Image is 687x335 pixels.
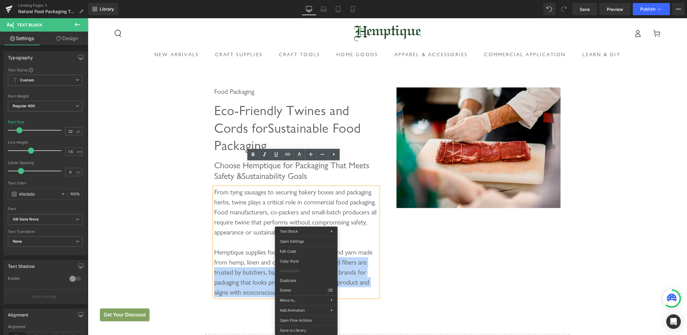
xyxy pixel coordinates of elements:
span: HOME GOODS [249,32,290,41]
a: LEARN & DIY [489,28,538,45]
a: Tablet [331,3,345,15]
div: % [68,189,82,200]
button: Publish [633,3,670,15]
div: Open Intercom Messenger [666,314,681,329]
span: Save [580,6,590,12]
span: Open Settings [280,239,333,244]
span: New Arrivals [67,32,111,41]
button: More settings [4,289,87,304]
div: Font Size [8,120,25,124]
a: CRAFT TOOLS [186,28,238,45]
button: Redo [558,3,570,15]
span: px [77,129,82,133]
span: Text Block [17,22,42,27]
b: Regular 400 [13,104,35,108]
b: None [13,239,22,244]
span: Text Block [280,229,298,234]
span: Publish [640,7,655,12]
div: Alignment [8,309,29,317]
a: Mobile [345,3,360,15]
span: LEARN & DIY [495,32,533,41]
div: Text Shadow [8,260,35,269]
span: ⌫ [328,288,333,293]
a: Laptop [316,3,331,15]
i: Gill Sans Nova [13,217,39,222]
span: Preview [607,6,623,12]
span: CRAFT SUPPLIES [127,32,175,41]
button: Undo [543,3,555,15]
span: Open Flow Actions [280,318,333,323]
div: Text Color [8,181,83,185]
a: CRAFT SUPPLIES [122,28,180,45]
div: From tying sausages to securing bakery boxes and packaging herbs, twine plays a critical role in ... [126,169,290,219]
div: Font Weight [8,94,83,98]
span: Eco-Friendly Twines and Cords for Sustainable Food Packaging [126,84,273,135]
a: New Arrivals [61,28,116,45]
span: APPAREL & ACCESSORIES [307,32,380,41]
div: Letter Spacing [8,161,83,165]
div: Text Transform [8,230,83,234]
span: em [77,150,82,154]
div: Font [8,207,83,211]
div: Text Styles [8,67,83,72]
summary: Search our site [21,7,40,23]
span: Delete [280,288,328,293]
a: Desktop [302,3,316,15]
div: Enable [8,276,64,282]
span: Paste Style [280,268,333,274]
a: Preview [599,3,630,15]
div: Alignment [8,325,83,329]
a: New Library [88,3,118,15]
a: COMMERCIAL APPLICATION [391,28,484,45]
span: Duplicate [280,278,333,283]
span: Add Animation [280,308,331,313]
a: APPAREL & ACCESSORIES [301,28,385,45]
span: Save to Library [280,328,333,333]
div: Typography [8,52,33,60]
input: Color [19,191,58,197]
span: Move to... [280,298,331,303]
span: Edit Code [280,249,333,254]
div: Line Height [8,140,83,145]
a: Design [45,32,89,45]
p: More settings [32,294,57,299]
span: Choose Hemptique for Packaging That Meets Safety & Sustainability Goals [126,142,281,163]
span: Food Packaging [126,69,167,77]
div: Hemptique supplies food-safe strength twine and yarn made from hemp, linen and cotton. These plan... [126,169,290,279]
span: CRAFT TOOLS [191,32,232,41]
span: Library [100,6,114,12]
b: Custom [20,78,34,83]
span: Copy Style [280,258,333,264]
span: COMMERCIAL APPLICATION [397,32,478,41]
a: Landing Pages [18,3,88,8]
a: HOME GOODS [243,28,296,45]
img: Hemptique [265,6,335,24]
button: More [672,3,685,15]
span: px [77,170,82,174]
span: Natural Food Packaging Twine & Yarn | Hemptique [18,9,77,14]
